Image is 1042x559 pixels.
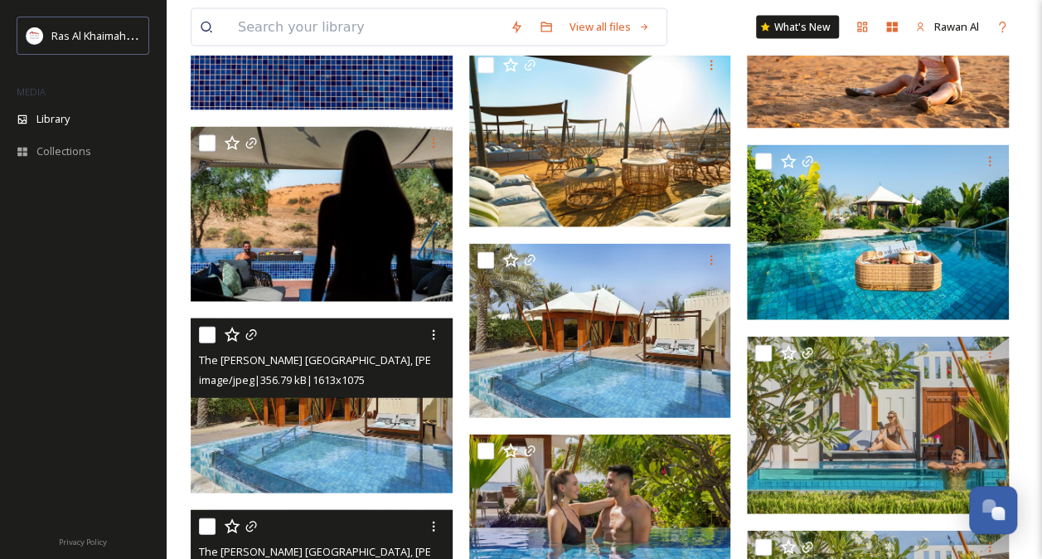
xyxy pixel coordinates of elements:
input: Search your library [230,9,502,46]
span: The [PERSON_NAME] [GEOGRAPHIC_DATA], [PERSON_NAME][GEOGRAPHIC_DATA]jpg [199,352,618,367]
img: The Ritz-Carlton Ras Al Khaimah, Al Hamra Beach resort.jpg [469,244,731,419]
button: Open Chat [969,486,1017,534]
span: Privacy Policy [59,537,107,547]
span: Library [36,111,70,127]
span: The [PERSON_NAME] [GEOGRAPHIC_DATA], [PERSON_NAME][GEOGRAPHIC_DATA]jpg [199,543,618,559]
a: What's New [756,16,839,39]
span: MEDIA [17,85,46,98]
span: Collections [36,143,91,159]
img: Logo_RAKTDA_RGB-01.png [27,27,43,44]
img: The Ritz-Carlton Ras Al Khaimah, Al Hamra Beach resort Al Shamal Villa.jpg [747,337,1013,514]
span: image/jpeg | 356.79 kB | 1613 x 1075 [199,372,365,387]
img: Ritz Carlton Ras Al Khaimah Al Wadi -BD Desert Shoot.jpg [469,49,735,227]
img: The Ritz-Carlton Ras Al Khaimah, Al Hamra Beach resort.jpg [191,318,453,493]
a: Privacy Policy [59,531,107,551]
span: Ras Al Khaimah Tourism Development Authority [51,27,286,43]
span: Rawan Al [934,19,979,34]
a: Rawan Al [907,11,987,43]
img: Ritz Carlton Ras Al Khaimah Al Wadi -BD Desert Shoot.jpg [191,127,453,302]
img: The Ritz-Carlton Ras Al Khaimah, Al Hamra Beach resort In-Villa Floating Breakfast.jpg [747,145,1009,320]
a: View all files [561,11,658,43]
